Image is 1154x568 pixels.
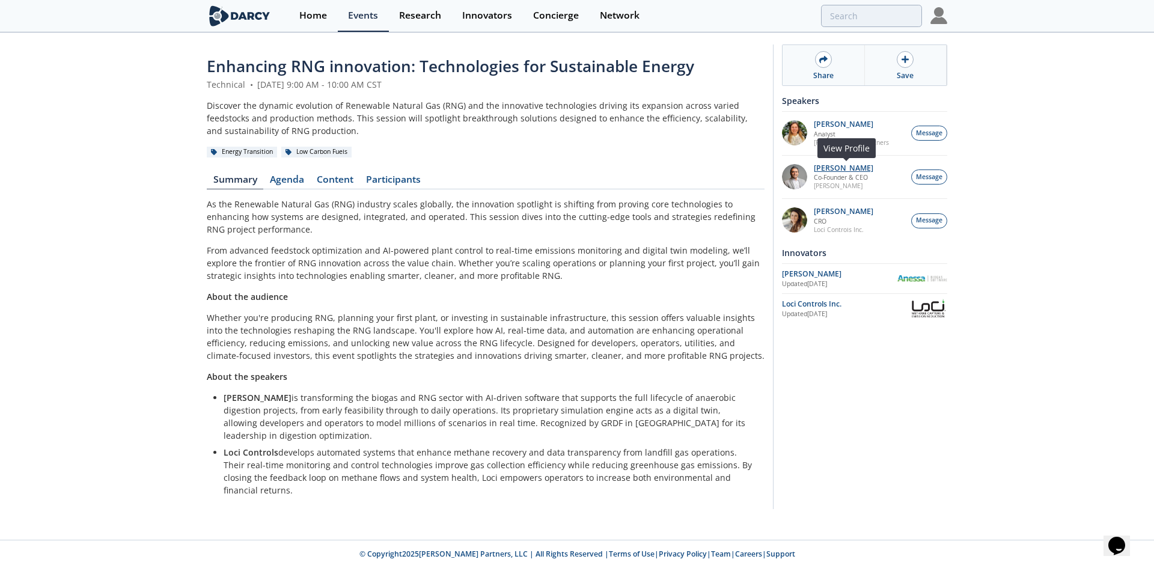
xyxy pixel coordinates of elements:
p: Analyst [814,130,889,138]
p: develops automated systems that enhance methane recovery and data transparency from landfill gas ... [224,446,756,496]
div: Share [813,70,834,81]
img: fddc0511-1997-4ded-88a0-30228072d75f [782,120,807,145]
img: 1fdb2308-3d70-46db-bc64-f6eabefcce4d [782,164,807,189]
p: [PERSON_NAME] [814,207,873,216]
iframe: chat widget [1104,520,1142,556]
strong: About the speakers [207,371,287,382]
p: [PERSON_NAME] [814,120,889,129]
p: [PERSON_NAME] Partners [814,138,889,147]
p: As the Renewable Natural Gas (RNG) industry scales globally, the innovation spotlight is shifting... [207,198,765,236]
div: [PERSON_NAME] [782,269,897,279]
div: Innovators [462,11,512,20]
a: [PERSON_NAME] Updated[DATE] Anessa [782,268,947,289]
a: Support [766,549,795,559]
div: Innovators [782,242,947,263]
img: Anessa [897,275,947,282]
span: Message [916,173,942,182]
a: Loci Controls Inc. Updated[DATE] Loci Controls Inc. [782,298,947,319]
div: Energy Transition [207,147,277,157]
a: Careers [735,549,762,559]
p: From advanced feedstock optimization and AI-powered plant control to real-time emissions monitori... [207,244,765,282]
div: Updated [DATE] [782,279,897,289]
p: CRO [814,217,873,225]
strong: [PERSON_NAME] [224,392,292,403]
img: Profile [930,7,947,24]
div: Loci Controls Inc. [782,299,909,310]
p: [PERSON_NAME] [814,164,873,173]
a: Participants [359,175,427,189]
div: Research [399,11,441,20]
a: Team [711,549,731,559]
div: Save [897,70,914,81]
input: Advanced Search [821,5,922,27]
p: Whether you're producing RNG, planning your first plant, or investing in sustainable infrastructu... [207,311,765,362]
a: Content [310,175,359,189]
p: is transforming the biogas and RNG sector with AI-driven software that supports the full lifecycl... [224,391,756,442]
p: Loci Controls Inc. [814,225,873,234]
div: Events [348,11,378,20]
div: Updated [DATE] [782,310,909,319]
div: Home [299,11,327,20]
img: 737ad19b-6c50-4cdf-92c7-29f5966a019e [782,207,807,233]
span: Message [916,216,942,225]
img: Loci Controls Inc. [909,298,947,319]
a: Agenda [263,175,310,189]
p: © Copyright 2025 [PERSON_NAME] Partners, LLC | All Rights Reserved | | | | | [132,549,1022,560]
div: Concierge [533,11,579,20]
a: Summary [207,175,263,189]
button: Message [911,169,947,185]
button: Message [911,126,947,141]
div: Technical [DATE] 9:00 AM - 10:00 AM CST [207,78,765,91]
strong: About the audience [207,291,288,302]
span: Enhancing RNG innovation: Technologies for Sustainable Energy [207,55,694,77]
strong: Loci Controls [224,447,278,458]
span: • [248,79,255,90]
span: Message [916,129,942,138]
a: Privacy Policy [659,549,707,559]
div: Network [600,11,640,20]
img: logo-wide.svg [207,5,272,26]
div: Discover the dynamic evolution of Renewable Natural Gas (RNG) and the innovative technologies dri... [207,99,765,137]
p: Co-Founder & CEO [814,173,873,182]
a: Terms of Use [609,549,655,559]
div: Speakers [782,90,947,111]
button: Message [911,213,947,228]
div: Low Carbon Fuels [281,147,352,157]
p: [PERSON_NAME] [814,182,873,190]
